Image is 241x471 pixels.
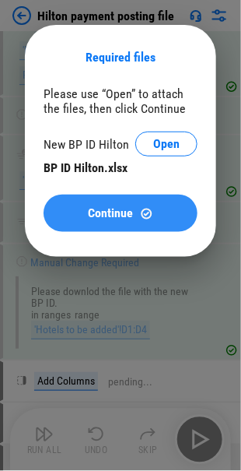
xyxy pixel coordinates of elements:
button: ContinueContinue [44,195,197,232]
div: New BP ID Hilton [44,137,129,152]
div: Required files [44,50,197,65]
span: Continue [89,207,134,220]
div: BP ID Hilton.xlsx [44,160,197,175]
div: Please use “Open” to attach the files, then click Continue [44,86,197,116]
span: Open [153,138,180,150]
img: Continue [140,207,153,220]
button: Open [135,132,197,156]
